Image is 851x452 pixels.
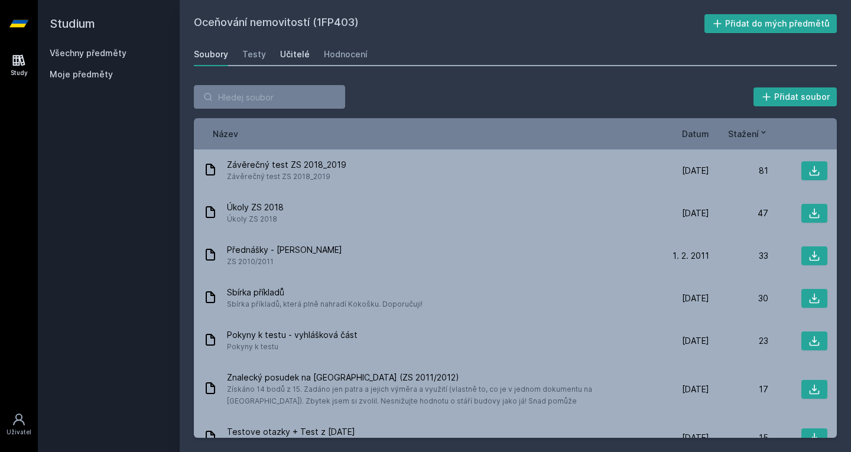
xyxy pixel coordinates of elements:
[728,128,768,140] button: Stažení
[709,165,768,177] div: 81
[194,85,345,109] input: Hledej soubor
[227,426,397,438] span: Testove otazky + Test z [DATE]
[280,48,310,60] div: Učitelé
[227,372,645,383] span: Znalecký posudek na [GEOGRAPHIC_DATA] (ZS 2011/2012)
[682,292,709,304] span: [DATE]
[280,43,310,66] a: Učitelé
[709,432,768,444] div: 15
[227,298,423,310] span: Sbírka příkladů, která plně nahradí Kokošku. Doporučuji!
[50,69,113,80] span: Moje předměty
[709,207,768,219] div: 47
[227,171,346,183] span: Závěrečný test ZS 2018_2019
[194,48,228,60] div: Soubory
[682,383,709,395] span: [DATE]
[194,14,704,33] h2: Oceňování nemovitostí (1FP403)
[682,335,709,347] span: [DATE]
[227,383,645,407] span: Získáno 14 bodů z 15. Zadáno jen patra a jejich výměra a využití (vlastně to, co je v jednom doku...
[324,43,368,66] a: Hodnocení
[227,213,284,225] span: Úkoly ZS 2018
[227,201,284,213] span: Úkoly ZS 2018
[7,428,31,437] div: Uživatel
[194,43,228,66] a: Soubory
[682,128,709,140] button: Datum
[227,244,342,256] span: Přednášky - [PERSON_NAME]
[709,250,768,262] div: 33
[709,292,768,304] div: 30
[227,287,423,298] span: Sbírka příkladů
[50,48,126,58] a: Všechny předměty
[682,207,709,219] span: [DATE]
[682,165,709,177] span: [DATE]
[728,128,759,140] span: Stažení
[227,256,342,268] span: ZS 2010/2011
[673,250,709,262] span: 1. 2. 2011
[242,43,266,66] a: Testy
[11,69,28,77] div: Study
[242,48,266,60] div: Testy
[227,341,358,353] span: Pokyny k testu
[753,87,837,106] button: Přidat soubor
[2,47,35,83] a: Study
[2,407,35,443] a: Uživatel
[709,383,768,395] div: 17
[324,48,368,60] div: Hodnocení
[227,329,358,341] span: Pokyny k testu - vyhlášková část
[213,128,238,140] button: Název
[227,159,346,171] span: Závěrečný test ZS 2018_2019
[682,432,709,444] span: [DATE]
[704,14,837,33] button: Přidat do mých předmětů
[709,335,768,347] div: 23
